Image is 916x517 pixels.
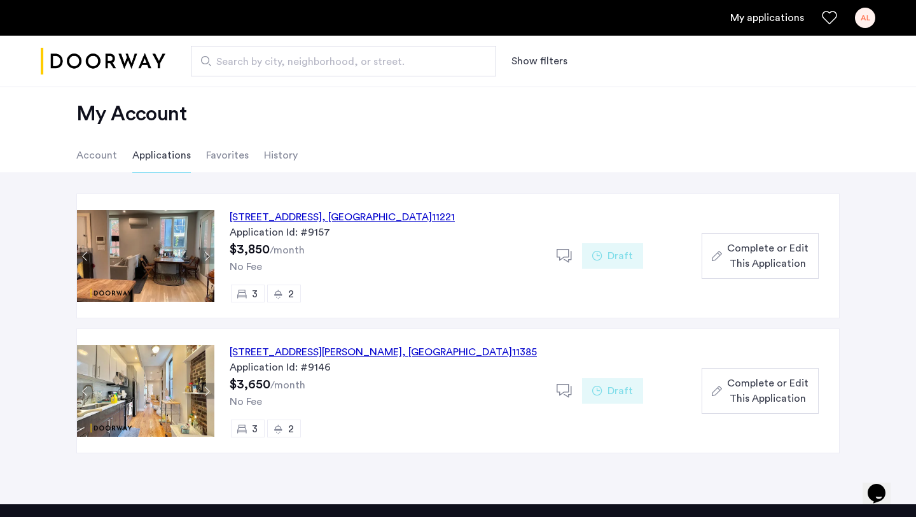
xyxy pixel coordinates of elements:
li: History [264,138,298,173]
button: button [702,368,819,414]
div: AL [855,8,875,28]
span: $3,850 [230,243,270,256]
span: 2 [288,289,294,299]
span: Draft [607,383,633,399]
span: , [GEOGRAPHIC_DATA] [402,347,512,357]
img: Apartment photo [77,210,214,302]
h2: My Account [76,101,840,127]
sub: /month [270,380,305,390]
div: Application Id: #9146 [230,360,541,375]
iframe: chat widget [863,466,903,504]
input: Apartment Search [191,46,496,76]
a: My application [730,10,804,25]
span: 3 [252,289,258,299]
button: Previous apartment [77,383,93,399]
button: Next apartment [198,248,214,264]
button: Next apartment [198,383,214,399]
div: Application Id: #9157 [230,225,541,240]
button: Previous apartment [77,248,93,264]
button: Show or hide filters [511,53,567,69]
button: button [702,233,819,279]
span: Search by city, neighborhood, or street. [216,54,461,69]
div: [STREET_ADDRESS] 11221 [230,209,455,225]
sub: /month [270,245,305,255]
span: 3 [252,424,258,434]
a: Favorites [822,10,837,25]
span: No Fee [230,397,262,407]
span: Draft [607,248,633,264]
span: Complete or Edit This Application [727,376,808,406]
span: $3,650 [230,378,270,391]
span: 2 [288,424,294,434]
li: Account [76,138,117,173]
img: logo [41,38,165,85]
span: Complete or Edit This Application [727,241,808,271]
li: Applications [132,138,191,173]
a: Cazamio logo [41,38,165,85]
span: No Fee [230,262,262,272]
li: Favorites [206,138,249,173]
img: Apartment photo [77,345,214,437]
span: , [GEOGRAPHIC_DATA] [322,212,432,222]
div: [STREET_ADDRESS][PERSON_NAME] 11385 [230,344,537,360]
